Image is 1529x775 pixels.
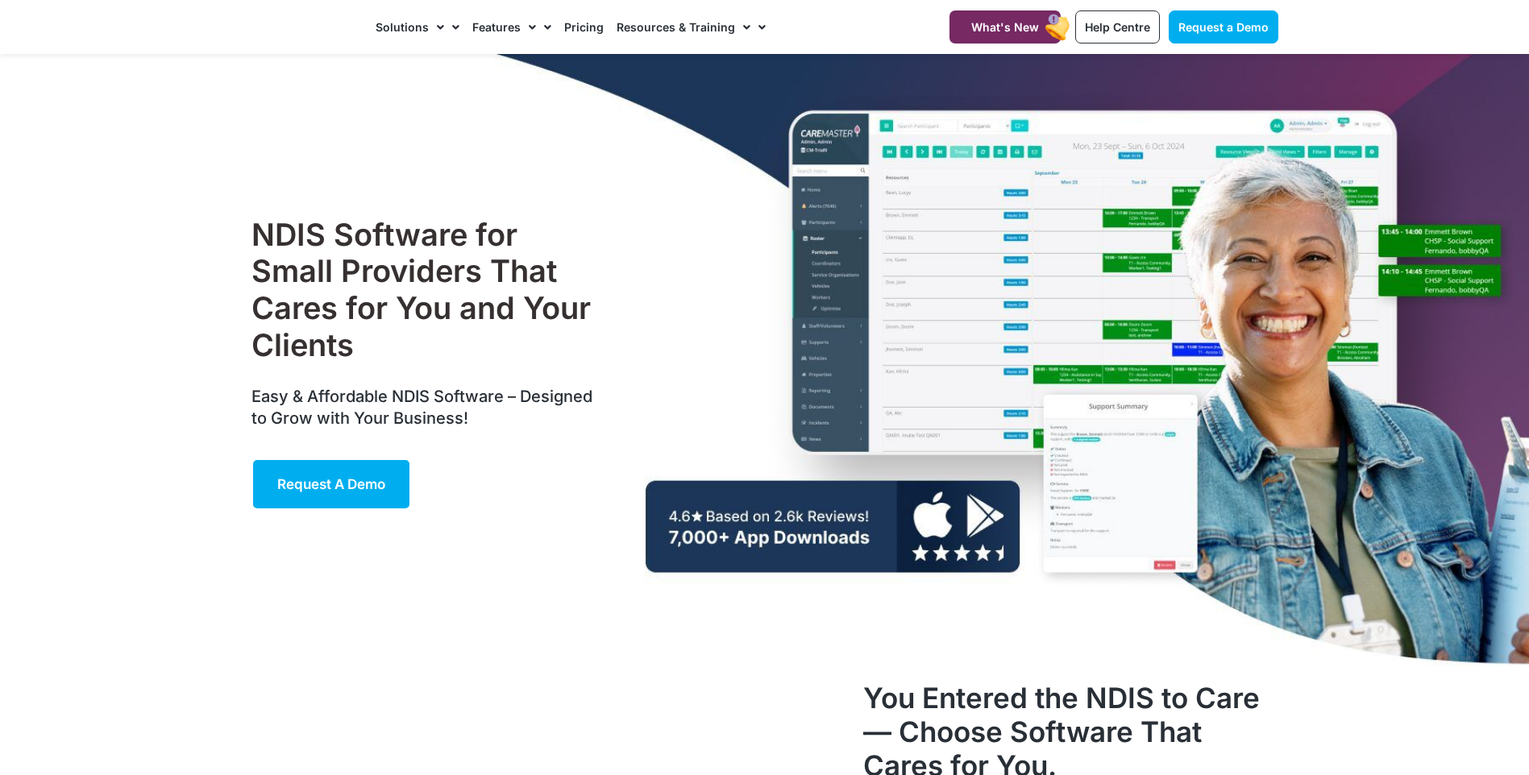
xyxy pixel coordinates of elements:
[1169,10,1278,44] a: Request a Demo
[1075,10,1160,44] a: Help Centre
[1178,20,1269,34] span: Request a Demo
[277,476,385,492] span: Request a Demo
[251,387,592,428] span: Easy & Affordable NDIS Software – Designed to Grow with Your Business!
[251,15,360,39] img: CareMaster Logo
[1085,20,1150,34] span: Help Centre
[971,20,1039,34] span: What's New
[251,217,600,363] h1: NDIS Software for Small Providers That Cares for You and Your Clients
[251,458,411,510] a: Request a Demo
[949,10,1061,44] a: What's New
